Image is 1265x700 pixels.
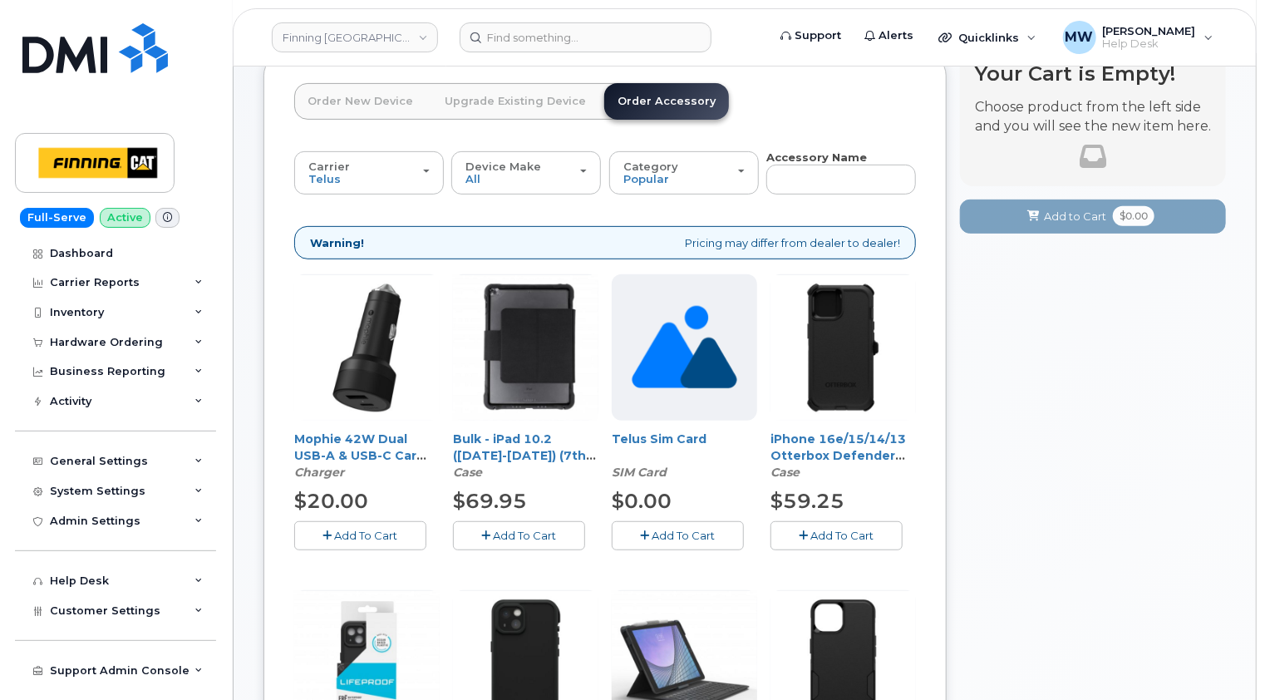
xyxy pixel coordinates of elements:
em: Charger [294,465,344,480]
span: $20.00 [294,489,368,513]
a: Mophie 42W Dual USB-A & USB-C Car Charge [294,431,426,480]
button: Add To Cart [770,521,903,550]
a: Order Accessory [604,83,729,120]
strong: Accessory Name [766,150,867,164]
a: Support [769,19,853,52]
a: iPhone 16e/15/14/13 Otterbox Defender Series Case [770,431,906,480]
img: no_image_found-2caef05468ed5679b831cfe6fc140e25e0c280774317ffc20a367ab7fd17291e.png [632,274,737,421]
img: 13-15_Defender_Case.jpg [770,275,916,421]
a: Telus Sim Card [612,431,706,446]
a: Upgrade Existing Device [431,83,599,120]
a: Finning Canada [272,22,438,52]
span: Popular [623,172,669,185]
em: SIM Card [612,465,667,480]
em: Case [770,465,800,480]
img: Car_Charger.jpg [294,275,440,421]
a: Order New Device [294,83,426,120]
span: Carrier [308,160,350,173]
div: Matthew Walshe [1051,21,1225,54]
div: Telus Sim Card [612,431,757,481]
button: Add To Cart [612,521,744,550]
button: Add To Cart [294,521,426,550]
span: Add To Cart [494,529,557,542]
h4: Your Cart is Empty! [975,62,1211,85]
span: Quicklinks [958,31,1019,44]
div: Bulk - iPad 10.2 (2019-2021) (7th-9th Gen) Otterbox Clear/Black UnlimitEd Case w/Folio/Screen [453,431,598,481]
span: [PERSON_NAME] [1103,24,1196,37]
button: Carrier Telus [294,151,444,195]
div: Pricing may differ from dealer to dealer! [294,226,916,260]
div: iPhone 16e/15/14/13 Otterbox Defender Series Case [770,431,916,481]
a: Alerts [853,19,925,52]
span: $59.25 [770,489,844,513]
div: Quicklinks [927,21,1048,54]
span: Category [623,160,678,173]
span: Alerts [879,27,913,44]
input: Find something... [460,22,711,52]
span: Telus [308,172,341,185]
span: Add To Cart [811,529,874,542]
span: $69.95 [453,489,527,513]
em: Case [453,465,482,480]
span: $0.00 [1113,206,1154,226]
span: All [465,172,480,185]
span: Help Desk [1103,37,1196,51]
span: $0.00 [612,489,672,513]
button: Add to Cart $0.00 [960,200,1226,234]
div: Mophie 42W Dual USB-A & USB-C Car Charge [294,431,440,481]
strong: Warning! [310,235,364,251]
button: Add To Cart [453,521,585,550]
span: MW [1066,27,1094,47]
img: 9th_Gen_Folio_Case.jpg [453,275,598,421]
span: Add to Cart [1044,209,1106,224]
span: Device Make [465,160,541,173]
p: Choose product from the left side and you will see the new item here. [975,98,1211,136]
button: Device Make All [451,151,601,195]
span: Support [795,27,841,44]
a: Bulk - iPad 10.2 ([DATE]-[DATE]) (7th-9th Gen) Otterbox Clear/Black UnlimitEd Case w/Folio/Screen [453,431,596,513]
span: Add To Cart [335,529,398,542]
button: Category Popular [609,151,759,195]
span: Add To Cart [652,529,716,542]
